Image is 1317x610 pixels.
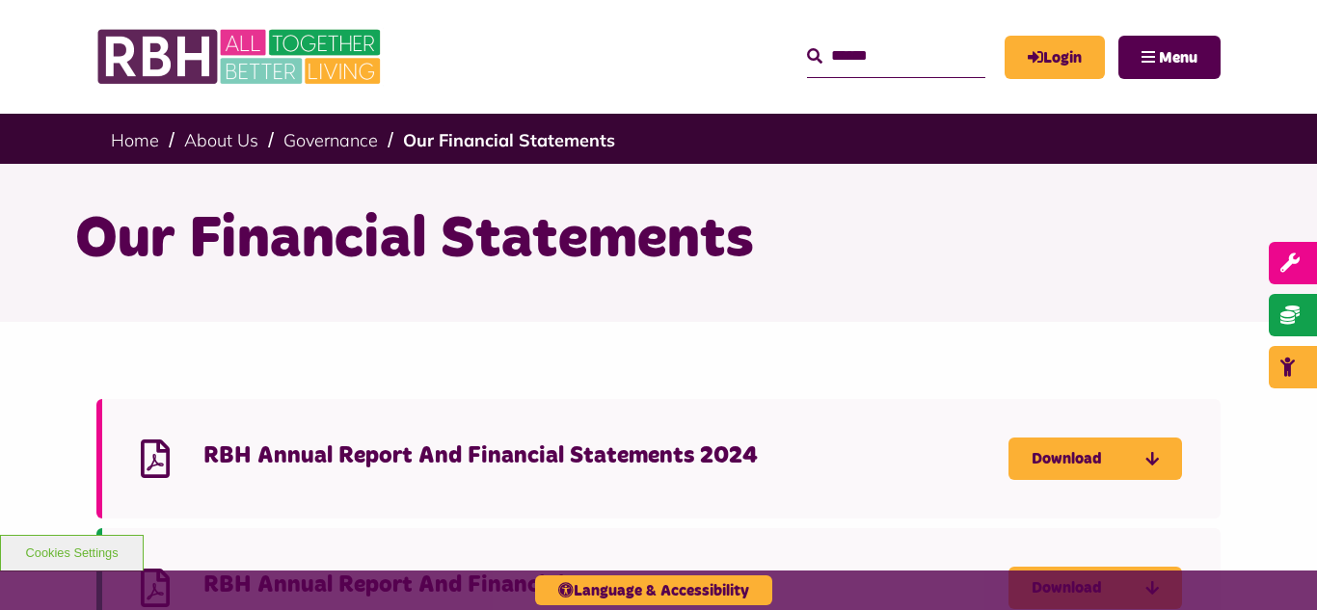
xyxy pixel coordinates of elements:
a: Download RBH Annual Report And Financial Statements 2024 - open in a new tab [1008,438,1182,480]
iframe: Netcall Web Assistant for live chat [1230,523,1317,610]
input: Search [807,36,985,77]
h1: Our Financial Statements [75,202,1242,278]
a: About Us [184,129,258,151]
a: Download RBH Annual Report And Financial Statements 2023 - open in a new tab [1008,567,1182,609]
a: Our Financial Statements [403,129,615,151]
a: Home [111,129,159,151]
button: Language & Accessibility [535,575,772,605]
a: Governance [283,129,378,151]
h4: RBH Annual Report And Financial Statements 2024 [203,441,1008,471]
span: Menu [1159,50,1197,66]
img: RBH [96,19,386,94]
a: MyRBH [1005,36,1105,79]
button: Navigation [1118,36,1221,79]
